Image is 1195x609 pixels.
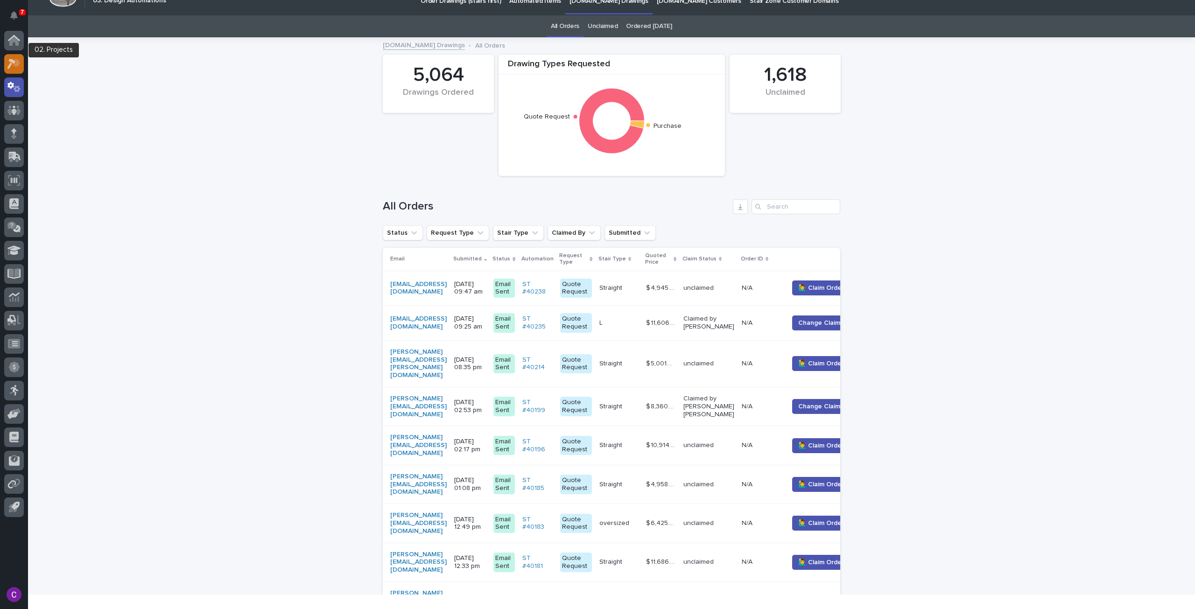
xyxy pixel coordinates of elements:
[522,438,553,454] a: ST #40196
[383,543,868,581] tr: [PERSON_NAME][EMAIL_ADDRESS][DOMAIN_NAME] [DATE] 12:33 pmEmail SentST #40181 Quote RequestStraigh...
[493,225,544,240] button: Stair Type
[599,479,624,489] p: Straight
[741,254,763,264] p: Order ID
[792,399,853,414] button: Change Claimer
[383,306,868,341] tr: [EMAIL_ADDRESS][DOMAIN_NAME] [DATE] 09:25 amEmail SentST #40235 Quote RequestLL $ 11,606.00$ 11,6...
[454,516,486,532] p: [DATE] 12:49 pm
[524,113,570,120] text: Quote Request
[522,554,553,570] a: ST #40181
[798,480,844,489] span: 🙋‍♂️ Claim Order
[559,251,588,268] p: Request Type
[454,438,486,454] p: [DATE] 02:17 pm
[399,88,478,107] div: Drawings Ordered
[390,254,405,264] p: Email
[522,476,553,492] a: ST #40185
[683,395,734,418] p: Claimed by [PERSON_NAME] [PERSON_NAME]
[383,426,868,465] tr: [PERSON_NAME][EMAIL_ADDRESS][DOMAIN_NAME] [DATE] 02:17 pmEmail SentST #40196 Quote RequestStraigh...
[560,397,592,416] div: Quote Request
[383,387,868,426] tr: [PERSON_NAME][EMAIL_ADDRESS][DOMAIN_NAME] [DATE] 02:53 pmEmail SentST #40199 Quote RequestStraigh...
[682,254,717,264] p: Claim Status
[383,504,868,543] tr: [PERSON_NAME][EMAIL_ADDRESS][DOMAIN_NAME] [DATE] 12:49 pmEmail SentST #40183 Quote Requestoversiz...
[21,9,24,15] p: 7
[383,465,868,504] tr: [PERSON_NAME][EMAIL_ADDRESS][DOMAIN_NAME] [DATE] 01:08 pmEmail SentST #40185 Quote RequestStraigh...
[383,225,423,240] button: Status
[599,556,624,566] p: Straight
[599,440,624,449] p: Straight
[683,315,734,331] p: Claimed by [PERSON_NAME]
[792,477,850,492] button: 🙋‍♂️ Claim Order
[522,516,553,532] a: ST #40183
[605,225,656,240] button: Submitted
[560,553,592,572] div: Quote Request
[390,395,447,418] a: [PERSON_NAME][EMAIL_ADDRESS][DOMAIN_NAME]
[683,558,734,566] p: unclaimed
[599,282,624,292] p: Straight
[492,254,510,264] p: Status
[792,516,850,531] button: 🙋‍♂️ Claim Order
[654,123,682,130] text: Purchase
[390,551,447,574] a: [PERSON_NAME][EMAIL_ADDRESS][DOMAIN_NAME]
[475,40,505,50] p: All Orders
[745,63,825,87] div: 1,618
[390,280,447,296] a: [EMAIL_ADDRESS][DOMAIN_NAME]
[522,356,553,372] a: ST #40214
[4,6,24,25] button: Notifications
[390,434,447,457] a: [PERSON_NAME][EMAIL_ADDRESS][DOMAIN_NAME]
[12,11,24,26] div: Notifications7
[560,279,592,298] div: Quote Request
[454,399,486,414] p: [DATE] 02:53 pm
[599,401,624,411] p: Straight
[383,340,868,387] tr: [PERSON_NAME][EMAIL_ADDRESS][PERSON_NAME][DOMAIN_NAME] [DATE] 08:35 pmEmail SentST #40214 Quote R...
[427,225,489,240] button: Request Type
[399,63,478,87] div: 5,064
[683,481,734,489] p: unclaimed
[551,15,579,37] a: All Orders
[742,556,754,566] p: N/A
[560,475,592,494] div: Quote Request
[493,436,514,455] div: Email Sent
[626,15,672,37] a: Ordered [DATE]
[4,585,24,604] button: users-avatar
[742,479,754,489] p: N/A
[454,476,486,492] p: [DATE] 01:08 pm
[383,39,465,50] a: [DOMAIN_NAME] Drawings
[383,200,729,213] h1: All Orders
[792,438,850,453] button: 🙋‍♂️ Claim Order
[493,475,514,494] div: Email Sent
[742,401,754,411] p: N/A
[798,359,844,368] span: 🙋‍♂️ Claim Order
[798,283,844,293] span: 🙋‍♂️ Claim Order
[645,251,672,268] p: Quoted Price
[742,518,754,527] p: N/A
[742,440,754,449] p: N/A
[683,441,734,449] p: unclaimed
[390,511,447,535] a: [PERSON_NAME][EMAIL_ADDRESS][DOMAIN_NAME]
[383,271,868,306] tr: [EMAIL_ADDRESS][DOMAIN_NAME] [DATE] 09:47 amEmail SentST #40238 Quote RequestStraightStraight $ 4...
[752,199,840,214] input: Search
[493,313,514,333] div: Email Sent
[493,279,514,298] div: Email Sent
[792,280,850,295] button: 🙋‍♂️ Claim Order
[522,280,553,296] a: ST #40238
[499,59,725,75] div: Drawing Types Requested
[493,397,514,416] div: Email Sent
[742,358,754,368] p: N/A
[453,254,482,264] p: Submitted
[522,399,553,414] a: ST #40199
[454,280,486,296] p: [DATE] 09:47 am
[646,518,678,527] p: $ 6,425.00
[560,313,592,333] div: Quote Request
[454,356,486,372] p: [DATE] 08:35 pm
[522,315,553,331] a: ST #40235
[792,315,853,330] button: Change Claimer
[683,284,734,292] p: unclaimed
[798,518,844,528] span: 🙋‍♂️ Claim Order
[646,282,678,292] p: $ 4,945.00
[454,315,486,331] p: [DATE] 09:25 am
[646,317,678,327] p: $ 11,606.00
[560,514,592,533] div: Quote Request
[390,348,447,379] a: [PERSON_NAME][EMAIL_ADDRESS][PERSON_NAME][DOMAIN_NAME]
[390,473,447,496] a: [PERSON_NAME][EMAIL_ADDRESS][DOMAIN_NAME]
[493,514,514,533] div: Email Sent
[798,318,847,328] span: Change Claimer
